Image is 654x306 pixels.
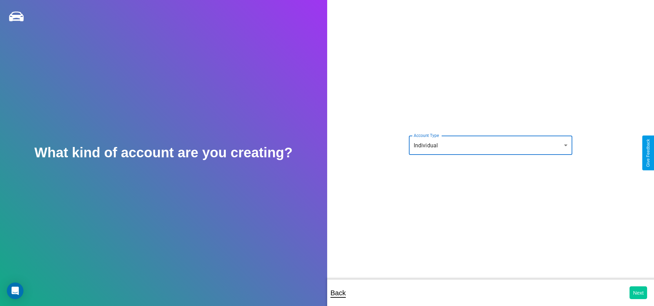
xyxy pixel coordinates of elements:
[630,286,647,299] button: Next
[331,287,346,299] p: Back
[7,283,23,299] div: Open Intercom Messenger
[409,136,572,155] div: Individual
[34,145,293,160] h2: What kind of account are you creating?
[414,132,439,138] label: Account Type
[646,139,651,167] div: Give Feedback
